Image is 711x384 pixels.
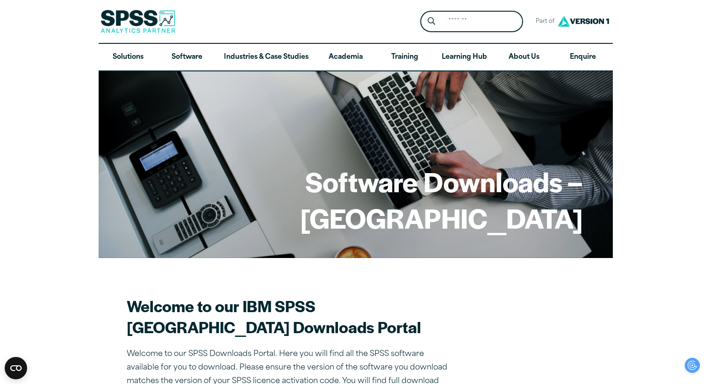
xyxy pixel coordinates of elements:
[129,163,583,236] h1: Software Downloads – [GEOGRAPHIC_DATA]
[5,357,27,379] svg: CookieBot Widget Icon
[5,357,27,379] div: CookieBot Widget Contents
[531,15,555,28] span: Part of
[428,17,435,25] svg: Search magnifying glass icon
[423,13,440,30] button: Search magnifying glass icon
[434,44,495,71] a: Learning Hub
[216,44,316,71] a: Industries & Case Studies
[375,44,434,71] a: Training
[555,13,611,30] img: Version1 Logo
[99,44,613,71] nav: Desktop version of site main menu
[316,44,375,71] a: Academia
[158,44,216,71] a: Software
[101,10,175,33] img: SPSS Analytics Partner
[495,44,553,71] a: About Us
[99,44,158,71] a: Solutions
[420,11,523,33] form: Site Header Search Form
[127,295,454,337] h2: Welcome to our IBM SPSS [GEOGRAPHIC_DATA] Downloads Portal
[553,44,612,71] a: Enquire
[5,357,27,379] button: Open CMP widget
